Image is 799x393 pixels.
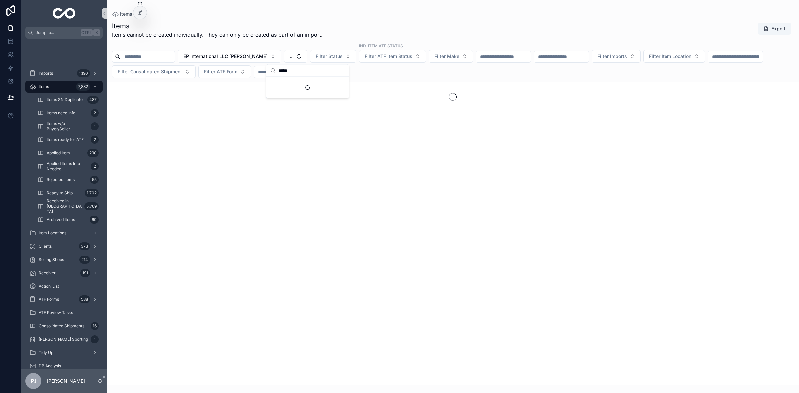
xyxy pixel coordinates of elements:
div: 60 [90,216,99,224]
button: Select Button [643,50,705,63]
a: Archived Items60 [33,214,103,226]
span: Filter ATF Item Status [365,53,412,60]
button: Jump to...CtrlK [25,27,103,39]
a: Clients373 [25,240,103,252]
p: [PERSON_NAME] [47,378,85,384]
span: Items [120,11,132,17]
span: Filter Consolidated Shipment [118,68,182,75]
span: K [94,30,99,35]
div: 16 [91,322,99,330]
div: 1,190 [77,69,90,77]
span: Filter Make [434,53,459,60]
label: ind. Item ATF Status [359,43,403,49]
a: Selling Shops214 [25,254,103,266]
button: Select Button [284,50,307,63]
span: Item Locations [39,230,66,236]
span: Applied Item [47,150,70,156]
div: 7,882 [76,83,90,91]
span: Filter Status [316,53,343,60]
button: Select Button [198,65,251,78]
span: [PERSON_NAME] Sporting [39,337,88,342]
span: Rejected Items [47,177,75,182]
span: Items need Info [47,110,75,116]
a: ATF Review Tasks [25,307,103,319]
span: Items SN Duplicate [47,97,83,102]
span: Tidy Up [39,350,53,355]
span: Archived Items [47,217,75,222]
span: Consolidated Shipments [39,323,84,329]
span: ATF Review Tasks [39,310,73,315]
span: EP International LLC [PERSON_NAME] [183,53,268,60]
a: ATF Forms588 [25,294,103,305]
button: Select Button [359,50,426,63]
span: Items [39,84,49,89]
a: Items7,882 [25,81,103,93]
div: 191 [80,269,90,277]
button: Select Button [592,50,641,63]
div: 214 [79,256,90,264]
div: 1 [91,335,99,343]
span: Ready to Ship [47,190,73,196]
a: Items [112,11,132,17]
div: 2 [91,136,99,144]
a: Tidy Up [25,347,103,359]
div: 1,702 [85,189,99,197]
a: Rejected Items55 [33,174,103,186]
div: 487 [87,96,99,104]
a: Items need Info2 [33,107,103,119]
div: 290 [87,149,99,157]
div: 5,769 [84,202,99,210]
a: [PERSON_NAME] Sporting1 [25,333,103,345]
div: 373 [79,242,90,250]
a: Items ready for ATF2 [33,134,103,146]
span: Items cannot be created individually. They can only be created as part of an import. [112,31,323,39]
span: Receiver [39,270,56,276]
button: Select Button [112,65,196,78]
h1: Items [112,21,323,31]
span: Clients [39,244,52,249]
a: Action_List [25,280,103,292]
div: scrollable content [21,39,107,369]
a: Imports1,190 [25,67,103,79]
a: Ready to Ship1,702 [33,187,103,199]
span: Filter Item Location [649,53,691,60]
span: Selling Shops [39,257,64,262]
span: Items w/o Buyer/Seller [47,121,88,132]
a: Receiver191 [25,267,103,279]
span: DB Analysis [39,363,61,369]
img: App logo [53,8,76,19]
div: 2 [91,109,99,117]
button: Select Button [429,50,473,63]
div: 55 [90,176,99,184]
span: PJ [31,377,36,385]
a: DB Analysis [25,360,103,372]
div: 2 [91,162,99,170]
a: Items SN Duplicate487 [33,94,103,106]
a: Received in [GEOGRAPHIC_DATA]5,769 [33,200,103,212]
a: Items w/o Buyer/Seller1 [33,120,103,132]
div: 1 [91,122,99,130]
span: Ctrl [81,29,93,36]
div: 588 [79,295,90,303]
span: ATF Forms [39,297,59,302]
a: Applied Item290 [33,147,103,159]
span: Filter ATF Form [204,68,237,75]
a: Item Locations [25,227,103,239]
a: Consolidated Shipments16 [25,320,103,332]
button: Select Button [310,50,356,63]
button: Select Button [178,50,281,63]
span: Items ready for ATF [47,137,84,142]
span: Filter Imports [597,53,627,60]
button: Export [758,23,791,35]
span: Received in [GEOGRAPHIC_DATA] [47,198,82,214]
span: Action_List [39,284,59,289]
span: ... [290,53,294,60]
span: Applied Items Info Needed [47,161,88,172]
span: Jump to... [36,30,78,35]
span: Imports [39,71,53,76]
a: Applied Items Info Needed2 [33,160,103,172]
div: Suggestions [266,77,349,98]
